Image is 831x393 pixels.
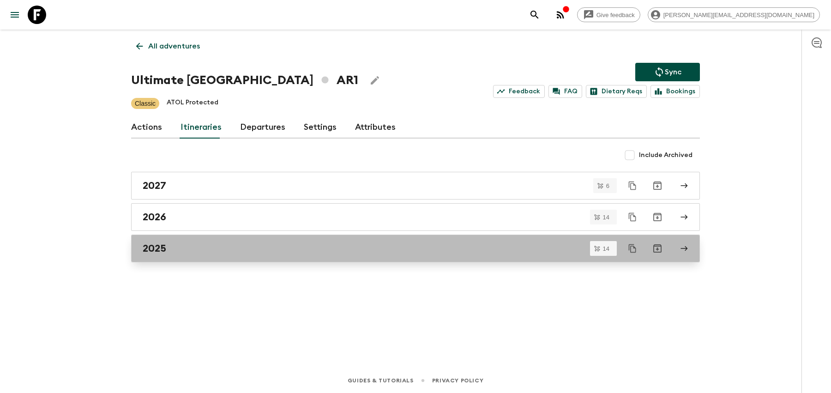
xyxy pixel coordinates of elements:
[591,12,640,18] span: Give feedback
[597,214,615,220] span: 14
[181,116,222,139] a: Itineraries
[650,85,700,98] a: Bookings
[131,37,205,55] a: All adventures
[6,6,24,24] button: menu
[648,7,820,22] div: [PERSON_NAME][EMAIL_ADDRESS][DOMAIN_NAME]
[635,63,700,81] button: Sync adventure departures to the booking engine
[355,116,396,139] a: Attributes
[624,240,641,257] button: Duplicate
[240,116,285,139] a: Departures
[143,180,166,192] h2: 2027
[348,375,414,386] a: Guides & Tutorials
[624,209,641,225] button: Duplicate
[648,208,667,226] button: Archive
[586,85,647,98] a: Dietary Reqs
[525,6,544,24] button: search adventures
[131,116,162,139] a: Actions
[624,177,641,194] button: Duplicate
[601,183,615,189] span: 6
[148,41,200,52] p: All adventures
[143,242,166,254] h2: 2025
[131,235,700,262] a: 2025
[135,99,156,108] p: Classic
[648,176,667,195] button: Archive
[548,85,582,98] a: FAQ
[432,375,483,386] a: Privacy Policy
[658,12,819,18] span: [PERSON_NAME][EMAIL_ADDRESS][DOMAIN_NAME]
[597,246,615,252] span: 14
[493,85,545,98] a: Feedback
[131,71,358,90] h1: Ultimate [GEOGRAPHIC_DATA] AR1
[131,203,700,231] a: 2026
[577,7,640,22] a: Give feedback
[366,71,384,90] button: Edit Adventure Title
[143,211,166,223] h2: 2026
[639,151,692,160] span: Include Archived
[665,67,681,78] p: Sync
[167,98,218,109] p: ATOL Protected
[648,239,667,258] button: Archive
[131,172,700,200] a: 2027
[304,116,337,139] a: Settings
